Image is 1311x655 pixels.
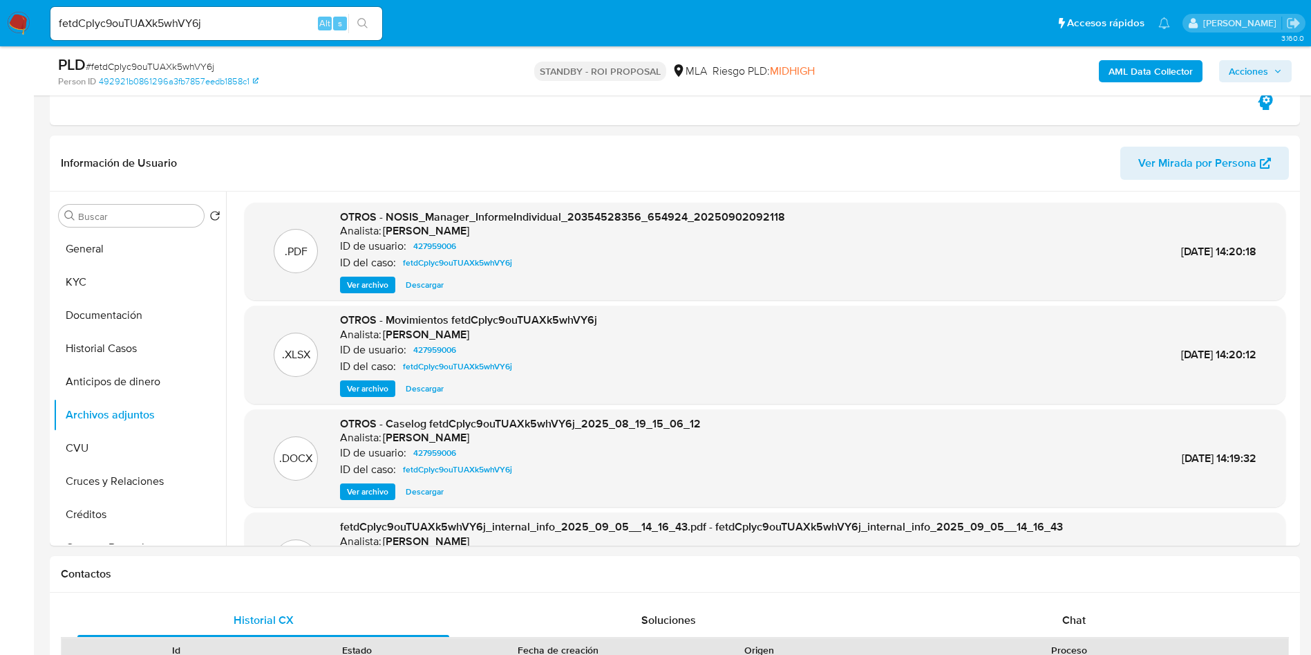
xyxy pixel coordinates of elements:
span: Historial CX [234,612,294,628]
span: Ver archivo [347,278,388,292]
span: Alt [319,17,330,30]
p: Analista: [340,431,381,445]
input: Buscar usuario o caso... [50,15,382,33]
button: Ver archivo [340,483,395,500]
button: Descargar [399,380,451,397]
button: AML Data Collector [1099,60,1202,82]
p: ID de usuario: [340,446,406,460]
h1: Contactos [61,567,1289,581]
span: [DATE] 14:20:18 [1181,243,1256,259]
span: fetdCpIyc9ouTUAXk5whVY6j_internal_info_2025_09_05__14_16_43.pdf - fetdCpIyc9ouTUAXk5whVY6j_intern... [340,519,1063,535]
a: fetdCpIyc9ouTUAXk5whVY6j [397,461,518,478]
span: 427959006 [413,445,456,461]
span: Descargar [406,382,444,396]
h6: [PERSON_NAME] [383,535,469,548]
span: Chat [1062,612,1086,628]
button: CVU [53,432,226,465]
p: ID del caso: [340,360,396,373]
button: search-icon [348,14,377,33]
button: Historial Casos [53,332,226,365]
p: Analista: [340,224,381,238]
span: # fetdCpIyc9ouTUAXk5whVY6j [86,59,214,73]
p: ID de usuario: [340,343,406,357]
b: PLD [58,53,86,75]
a: Notificaciones [1158,17,1170,29]
span: 427959006 [413,342,456,358]
button: Ver archivo [340,277,395,293]
span: fetdCpIyc9ouTUAXk5whVY6j [403,461,512,478]
button: General [53,232,226,266]
button: Archivos adjuntos [53,398,226,432]
h6: [PERSON_NAME] [383,328,469,342]
button: Acciones [1219,60,1292,82]
span: s [338,17,342,30]
button: Ver archivo [340,380,395,397]
button: Cuentas Bancarias [53,531,226,564]
span: fetdCpIyc9ouTUAXk5whVY6j [403,255,512,271]
span: [DATE] 14:20:12 [1181,347,1256,362]
span: Accesos rápidos [1067,16,1144,30]
span: Descargar [406,485,444,499]
a: fetdCpIyc9ouTUAXk5whVY6j [397,255,518,271]
b: AML Data Collector [1109,60,1193,82]
span: Ver archivo [347,485,388,499]
a: 492921b0861296a3fb7857eedb1858c1 [99,75,258,88]
p: ID del caso: [340,256,396,270]
span: MIDHIGH [770,63,815,79]
p: .PDF [285,244,308,259]
p: Analista: [340,535,381,548]
button: Volver al orden por defecto [209,210,220,225]
span: OTROS - NOSIS_Manager_InformeIndividual_20354528356_654924_20250902092118 [340,209,785,225]
span: [DATE] 14:19:32 [1182,450,1256,466]
button: Ver Mirada por Persona [1120,147,1289,180]
h6: [PERSON_NAME] [383,224,469,238]
button: Créditos [53,498,226,531]
span: Soluciones [641,612,696,628]
span: 427959006 [413,238,456,255]
button: Cruces y Relaciones [53,465,226,498]
a: 427959006 [408,342,462,358]
p: .DOCX [279,451,312,466]
p: .XLSX [282,347,310,362]
p: ID del caso: [340,463,396,477]
span: Acciones [1229,60,1268,82]
p: STANDBY - ROI PROPOSAL [534,62,666,81]
button: Anticipos de dinero [53,365,226,398]
span: OTROS - Movimientos fetdCpIyc9ouTUAXk5whVY6j [340,312,597,328]
span: Descargar [406,278,444,292]
p: gustavo.deseta@mercadolibre.com [1203,17,1281,30]
span: Ver archivo [347,382,388,396]
b: Person ID [58,75,96,88]
button: Descargar [399,277,451,293]
a: 427959006 [408,238,462,255]
span: fetdCpIyc9ouTUAXk5whVY6j [403,358,512,375]
div: MLA [672,64,707,79]
h1: Información de Usuario [61,156,177,170]
a: 427959006 [408,445,462,461]
a: fetdCpIyc9ouTUAXk5whVY6j [397,358,518,375]
button: KYC [53,266,226,299]
button: Descargar [399,483,451,500]
a: Salir [1286,16,1301,30]
p: Analista: [340,328,381,342]
input: Buscar [78,210,198,223]
button: Buscar [64,210,75,221]
span: Ver Mirada por Persona [1138,147,1256,180]
span: Riesgo PLD: [713,64,815,79]
p: ID de usuario: [340,239,406,253]
span: 3.160.0 [1281,33,1304,44]
button: Documentación [53,299,226,332]
h6: [PERSON_NAME] [383,431,469,445]
span: OTROS - Caselog fetdCpIyc9ouTUAXk5whVY6j_2025_08_19_15_06_12 [340,416,701,432]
